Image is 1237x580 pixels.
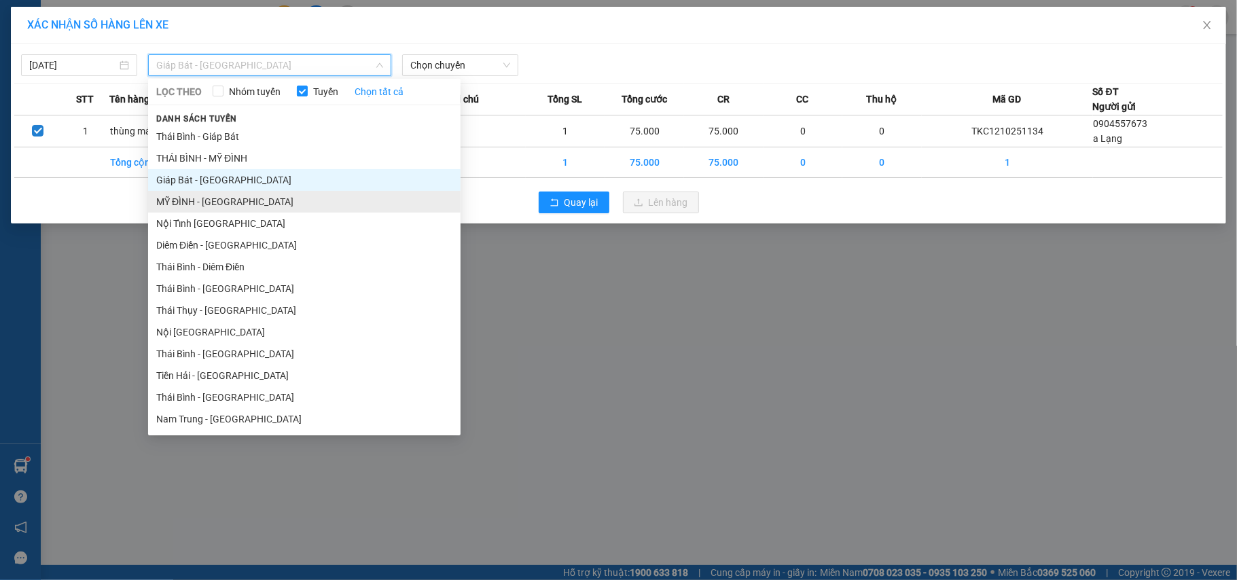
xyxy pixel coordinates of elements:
td: 0 [764,147,843,178]
span: XÁC NHẬN SỐ HÀNG LÊN XE [27,18,168,31]
span: LỌC THEO [156,84,202,99]
td: 75.000 [605,147,685,178]
td: thùng máy hơi [109,115,189,147]
span: Ghi chú [446,92,479,107]
li: Nam Trung - [GEOGRAPHIC_DATA] [148,408,461,430]
li: Tiền Hải - [GEOGRAPHIC_DATA] [148,365,461,386]
span: a Lạng [1094,133,1123,144]
span: Thu hộ [867,92,897,107]
li: Thái Bình - Giáp Bát [148,126,461,147]
span: Tuyến [308,84,344,99]
td: 0 [842,147,922,178]
td: 0 [764,115,843,147]
button: rollbackQuay lại [539,192,609,213]
td: --- [446,115,526,147]
span: Giáp Bát - Thái Bình [156,55,383,75]
td: 1 [922,147,1093,178]
td: 1 [62,115,109,147]
span: STT [76,92,94,107]
span: down [376,61,384,69]
a: Chọn tất cả [355,84,404,99]
td: TKC1210251134 [922,115,1093,147]
span: CR [717,92,730,107]
span: Tổng SL [548,92,582,107]
span: rollback [550,198,559,209]
button: Close [1188,7,1226,45]
li: Thái Bình - [GEOGRAPHIC_DATA] [148,278,461,300]
li: THÁI BÌNH - MỸ ĐÌNH [148,147,461,169]
li: Thái Thụy - [GEOGRAPHIC_DATA] [148,300,461,321]
td: 1 [526,147,605,178]
td: Tổng cộng [109,147,189,178]
span: Mã GD [992,92,1021,107]
li: Nội [GEOGRAPHIC_DATA] [148,321,461,343]
span: Chọn chuyến [410,55,510,75]
span: CC [797,92,809,107]
span: Quay lại [564,195,598,210]
input: 12/10/2025 [29,58,117,73]
span: Nhóm tuyến [223,84,286,99]
li: Thái Bình - [GEOGRAPHIC_DATA] [148,343,461,365]
td: 75.000 [684,115,764,147]
li: Diêm Điền - [GEOGRAPHIC_DATA] [148,234,461,256]
li: Thái Bình - Diêm Điền [148,256,461,278]
div: Số ĐT Người gửi [1093,84,1136,114]
li: Nội Tỉnh [GEOGRAPHIC_DATA] [148,213,461,234]
span: 0904557673 [1094,118,1148,129]
span: Danh sách tuyến [148,113,245,125]
span: close [1202,20,1213,31]
span: Tổng cước [622,92,667,107]
td: 75.000 [605,115,685,147]
td: 0 [842,115,922,147]
li: MỸ ĐÌNH - [GEOGRAPHIC_DATA] [148,191,461,213]
li: Thái Bình - [GEOGRAPHIC_DATA] [148,386,461,408]
li: Giáp Bát - [GEOGRAPHIC_DATA] [148,169,461,191]
td: 75.000 [684,147,764,178]
button: uploadLên hàng [623,192,699,213]
td: 1 [526,115,605,147]
span: Tên hàng [109,92,149,107]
